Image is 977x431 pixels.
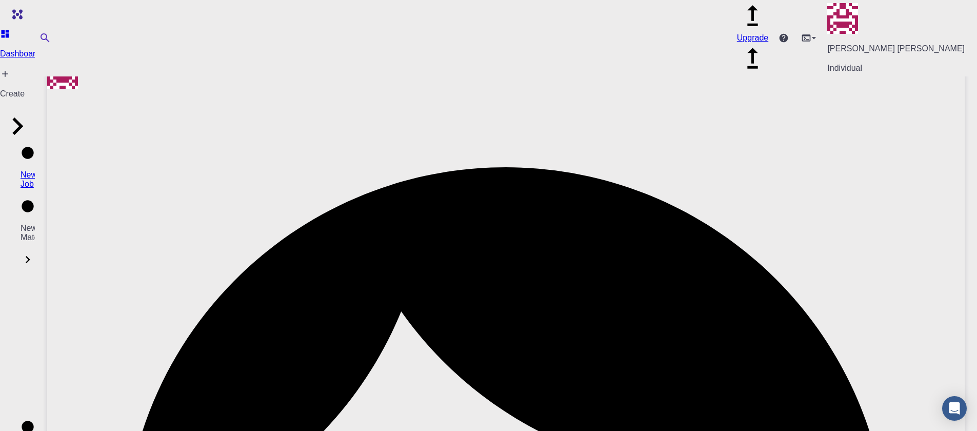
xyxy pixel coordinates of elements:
[737,24,768,42] a: Upgrade
[827,3,858,34] img: Sanjay Kumar Mahla
[21,224,35,242] p: New Material
[942,396,967,421] div: Open Intercom Messenger
[827,64,862,72] span: Individual
[21,7,57,16] span: Support
[21,199,35,269] div: New Material
[8,9,23,19] img: logo
[21,170,35,189] p: New Job
[827,44,965,53] p: [PERSON_NAME] [PERSON_NAME]
[21,146,35,189] a: New Job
